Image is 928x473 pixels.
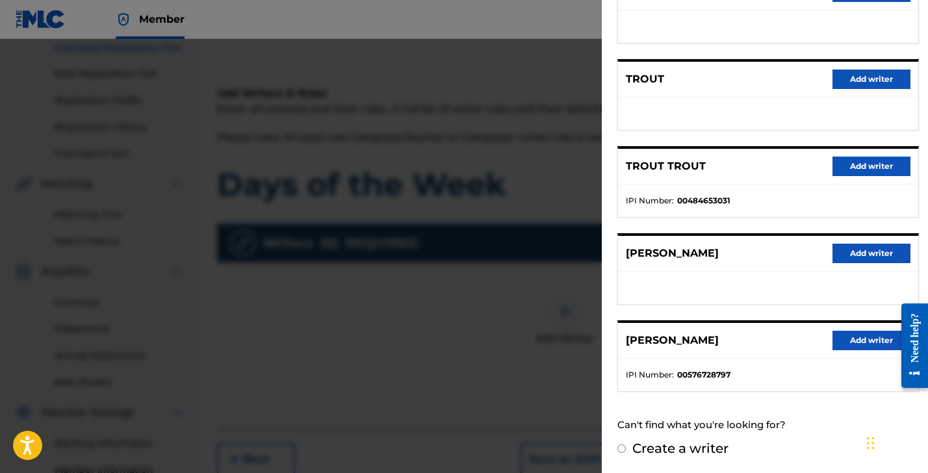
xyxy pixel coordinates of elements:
[626,195,674,207] span: IPI Number :
[626,246,719,261] p: [PERSON_NAME]
[139,12,185,27] span: Member
[867,424,875,463] div: Drag
[617,411,919,439] div: Can't find what you're looking for?
[892,292,928,400] iframe: Resource Center
[626,71,664,87] p: TROUT
[16,10,66,29] img: MLC Logo
[677,369,730,381] strong: 00576728797
[677,195,730,207] strong: 00484653031
[832,244,910,263] button: Add writer
[626,369,674,381] span: IPI Number :
[832,331,910,350] button: Add writer
[832,157,910,176] button: Add writer
[626,333,719,348] p: [PERSON_NAME]
[863,411,928,473] iframe: Chat Widget
[632,441,728,456] label: Create a writer
[832,70,910,89] button: Add writer
[626,159,706,174] p: TROUT TROUT
[116,12,131,27] img: Top Rightsholder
